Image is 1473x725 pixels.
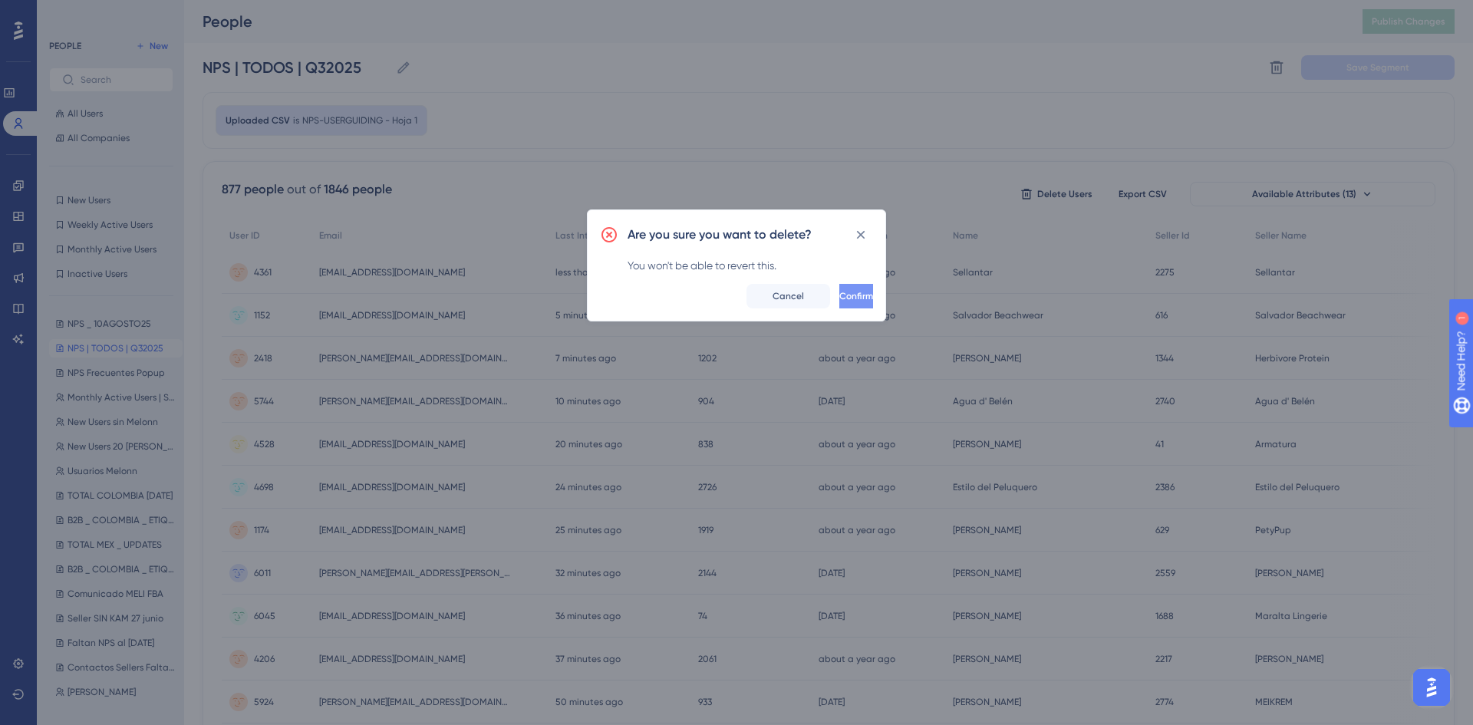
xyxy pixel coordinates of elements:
div: You won't be able to revert this. [628,256,873,275]
iframe: UserGuiding AI Assistant Launcher [1409,664,1455,710]
span: Need Help? [36,4,96,22]
h2: Are you sure you want to delete? [628,226,812,244]
div: 1 [107,8,111,20]
span: Cancel [773,290,804,302]
span: Confirm [839,290,873,302]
